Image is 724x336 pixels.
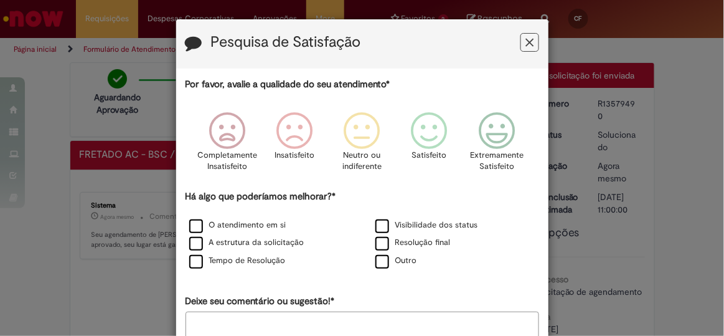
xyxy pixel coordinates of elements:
div: Insatisfeito [263,103,326,188]
p: Neutro ou indiferente [339,150,384,173]
label: Visibilidade dos status [375,219,478,231]
label: Outro [375,255,417,267]
div: Extremamente Satisfeito [465,103,529,188]
div: Há algo que poderíamos melhorar?* [186,190,539,271]
label: Resolução final [375,237,451,249]
label: Deixe seu comentário ou sugestão!* [186,295,335,308]
label: O atendimento em si [189,219,286,231]
div: Satisfeito [398,103,461,188]
label: Por favor, avalie a qualidade do seu atendimento* [186,78,390,91]
p: Extremamente Satisfeito [470,150,524,173]
p: Insatisfeito [275,150,314,161]
div: Completamente Insatisfeito [195,103,259,188]
p: Completamente Insatisfeito [197,150,257,173]
div: Neutro ou indiferente [330,103,393,188]
label: Tempo de Resolução [189,255,286,267]
label: Pesquisa de Satisfação [211,34,361,50]
label: A estrutura da solicitação [189,237,304,249]
p: Satisfeito [412,150,447,161]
